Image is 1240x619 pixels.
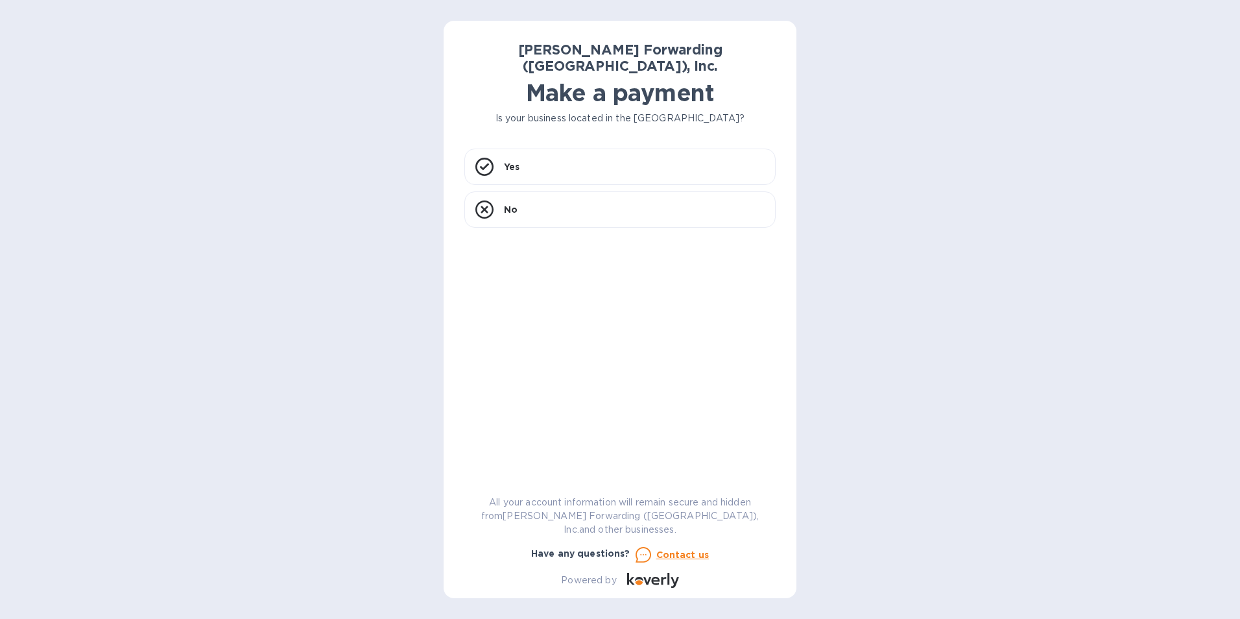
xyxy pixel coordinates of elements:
b: [PERSON_NAME] Forwarding ([GEOGRAPHIC_DATA]), Inc. [518,42,722,74]
u: Contact us [656,550,709,560]
p: All your account information will remain secure and hidden from [PERSON_NAME] Forwarding ([GEOGRA... [464,496,776,537]
p: No [504,203,518,216]
p: Is your business located in the [GEOGRAPHIC_DATA]? [464,112,776,125]
p: Yes [504,160,519,173]
h1: Make a payment [464,79,776,106]
b: Have any questions? [531,548,630,559]
p: Powered by [561,574,616,587]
